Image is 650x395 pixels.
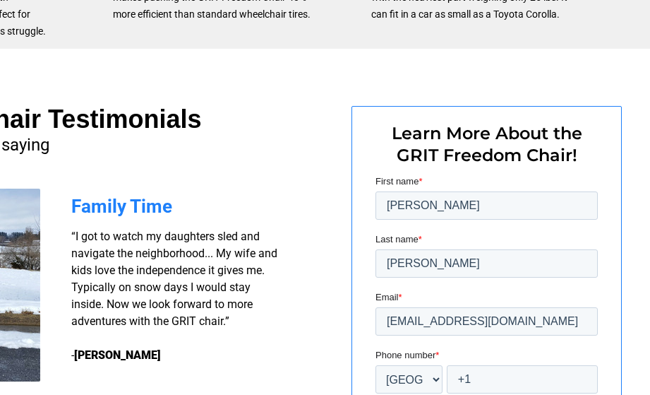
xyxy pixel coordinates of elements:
span: Family Time [71,196,172,217]
span: “I got to watch my daughters sled and navigate the neighborhood... My wife and kids love the inde... [71,230,277,362]
strong: [PERSON_NAME] [74,348,161,362]
span: Learn More About the GRIT Freedom Chair! [392,123,582,165]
